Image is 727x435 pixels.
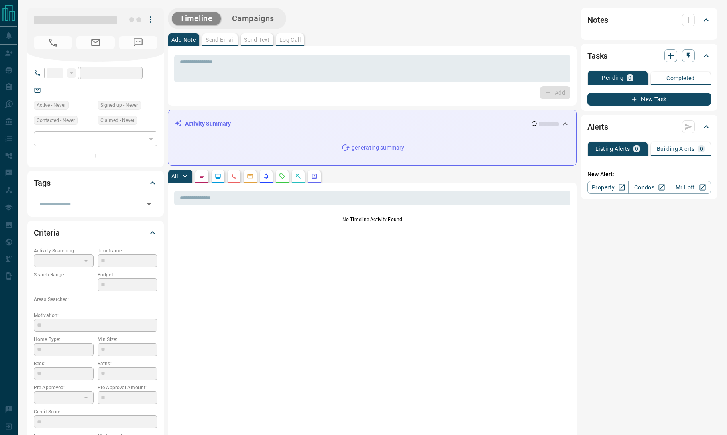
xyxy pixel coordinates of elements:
[34,226,60,239] h2: Criteria
[119,36,157,49] span: No Number
[587,181,629,194] a: Property
[174,216,570,223] p: No Timeline Activity Found
[311,173,318,179] svg: Agent Actions
[587,46,711,65] div: Tasks
[98,247,157,254] p: Timeframe:
[199,173,205,179] svg: Notes
[587,93,711,106] button: New Task
[587,117,711,136] div: Alerts
[628,75,631,81] p: 0
[670,181,711,194] a: Mr.Loft
[224,12,282,25] button: Campaigns
[587,10,711,30] div: Notes
[34,247,94,254] p: Actively Searching:
[47,87,50,93] a: --
[100,101,138,109] span: Signed up - Never
[34,278,94,292] p: -- - --
[247,173,253,179] svg: Emails
[215,173,221,179] svg: Lead Browsing Activity
[175,116,570,131] div: Activity Summary
[263,173,269,179] svg: Listing Alerts
[602,75,623,81] p: Pending
[37,101,66,109] span: Active - Never
[171,37,196,43] p: Add Note
[635,146,638,152] p: 0
[98,336,157,343] p: Min Size:
[34,223,157,242] div: Criteria
[666,75,695,81] p: Completed
[587,170,711,179] p: New Alert:
[628,181,670,194] a: Condos
[34,408,157,415] p: Credit Score:
[98,360,157,367] p: Baths:
[98,384,157,391] p: Pre-Approval Amount:
[279,173,285,179] svg: Requests
[37,116,75,124] span: Contacted - Never
[143,199,155,210] button: Open
[352,144,404,152] p: generating summary
[295,173,301,179] svg: Opportunities
[34,173,157,193] div: Tags
[595,146,630,152] p: Listing Alerts
[700,146,703,152] p: 0
[76,36,115,49] span: No Email
[98,271,157,278] p: Budget:
[34,271,94,278] p: Search Range:
[34,296,157,303] p: Areas Searched:
[587,49,607,62] h2: Tasks
[587,14,608,26] h2: Notes
[185,120,231,128] p: Activity Summary
[34,360,94,367] p: Beds:
[657,146,695,152] p: Building Alerts
[172,12,221,25] button: Timeline
[587,120,608,133] h2: Alerts
[231,173,237,179] svg: Calls
[34,384,94,391] p: Pre-Approved:
[34,36,72,49] span: No Number
[34,312,157,319] p: Motivation:
[100,116,134,124] span: Claimed - Never
[171,173,178,179] p: All
[34,177,50,189] h2: Tags
[34,336,94,343] p: Home Type:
